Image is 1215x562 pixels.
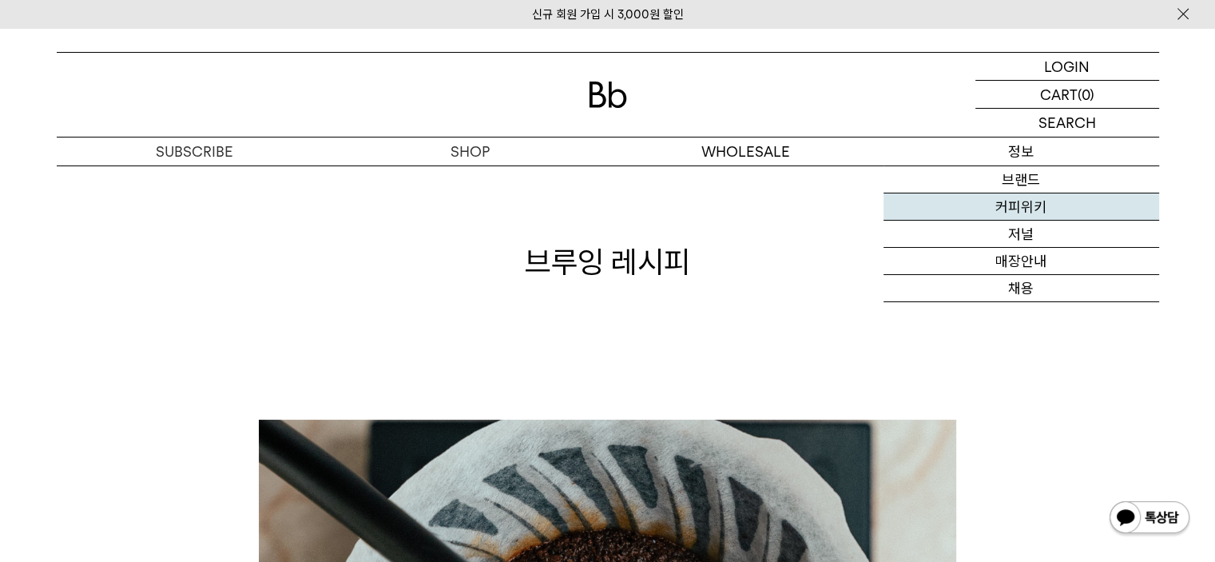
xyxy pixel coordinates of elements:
[975,53,1159,81] a: LOGIN
[1038,109,1096,137] p: SEARCH
[1108,500,1191,538] img: 카카오톡 채널 1:1 채팅 버튼
[883,248,1159,275] a: 매장안내
[1040,81,1078,108] p: CART
[883,275,1159,302] a: 채용
[883,166,1159,193] a: 브랜드
[608,138,883,165] p: WHOLESALE
[1078,81,1094,108] p: (0)
[332,138,608,165] a: SHOP
[57,138,332,165] a: SUBSCRIBE
[975,81,1159,109] a: CART (0)
[1044,53,1090,80] p: LOGIN
[883,221,1159,248] a: 저널
[57,241,1159,283] h1: 브루잉 레시피
[883,193,1159,221] a: 커피위키
[883,138,1159,165] p: 정보
[532,7,684,22] a: 신규 회원 가입 시 3,000원 할인
[589,82,627,108] img: 로고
